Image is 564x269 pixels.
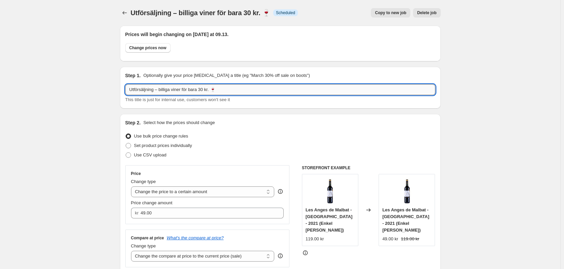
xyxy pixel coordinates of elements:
h3: Compare at price [131,235,164,241]
button: Price change jobs [120,8,129,18]
span: Scheduled [276,10,295,16]
input: 80.00 [140,208,274,218]
span: This title is just for internal use, customers won't see it [125,97,230,102]
span: Les Anges de Malbat - [GEOGRAPHIC_DATA] - 2021 (Enkel [PERSON_NAME]) [382,207,429,233]
span: Change type [131,179,156,184]
span: Use CSV upload [134,152,166,157]
input: 30% off holiday sale [125,84,435,95]
p: Select how the prices should change [143,119,215,126]
h3: Price [131,171,141,176]
span: Les Anges de Malbat - [GEOGRAPHIC_DATA] - 2021 (Enkel [PERSON_NAME]) [306,207,353,233]
span: Delete job [417,10,436,16]
div: help [277,252,284,259]
h2: Prices will begin changing on [DATE] at 09.13. [125,31,435,38]
button: Change prices now [125,43,171,53]
div: 49.00 kr [382,236,398,242]
button: What's the compare at price? [167,235,224,240]
span: Set product prices individually [134,143,192,148]
span: Change prices now [129,45,166,51]
button: Delete job [413,8,440,18]
span: Use bulk price change rules [134,133,188,139]
p: Optionally give your price [MEDICAL_DATA] a title (eg "March 30% off sale on boots") [143,72,310,79]
h6: STOREFRONT EXAMPLE [302,165,435,171]
span: Copy to new job [375,10,406,16]
h2: Step 2. [125,119,141,126]
span: kr [135,210,139,215]
span: Price change amount [131,200,173,205]
h2: Step 1. [125,72,141,79]
button: Copy to new job [371,8,410,18]
div: help [277,188,284,195]
span: Utförsäljning – billiga viner för bara 30 kr. 🍷 [131,9,271,17]
img: LesAngesdeMalbat_Bordeaux_franskroedvin_2021_vh0222_80x.jpg [393,178,420,205]
img: LesAngesdeMalbat_Bordeaux_franskroedvin_2021_vh0222_80x.jpg [316,178,343,205]
div: 119.00 kr [306,236,324,242]
span: Change type [131,243,156,248]
strike: 119.00 kr [401,236,419,242]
